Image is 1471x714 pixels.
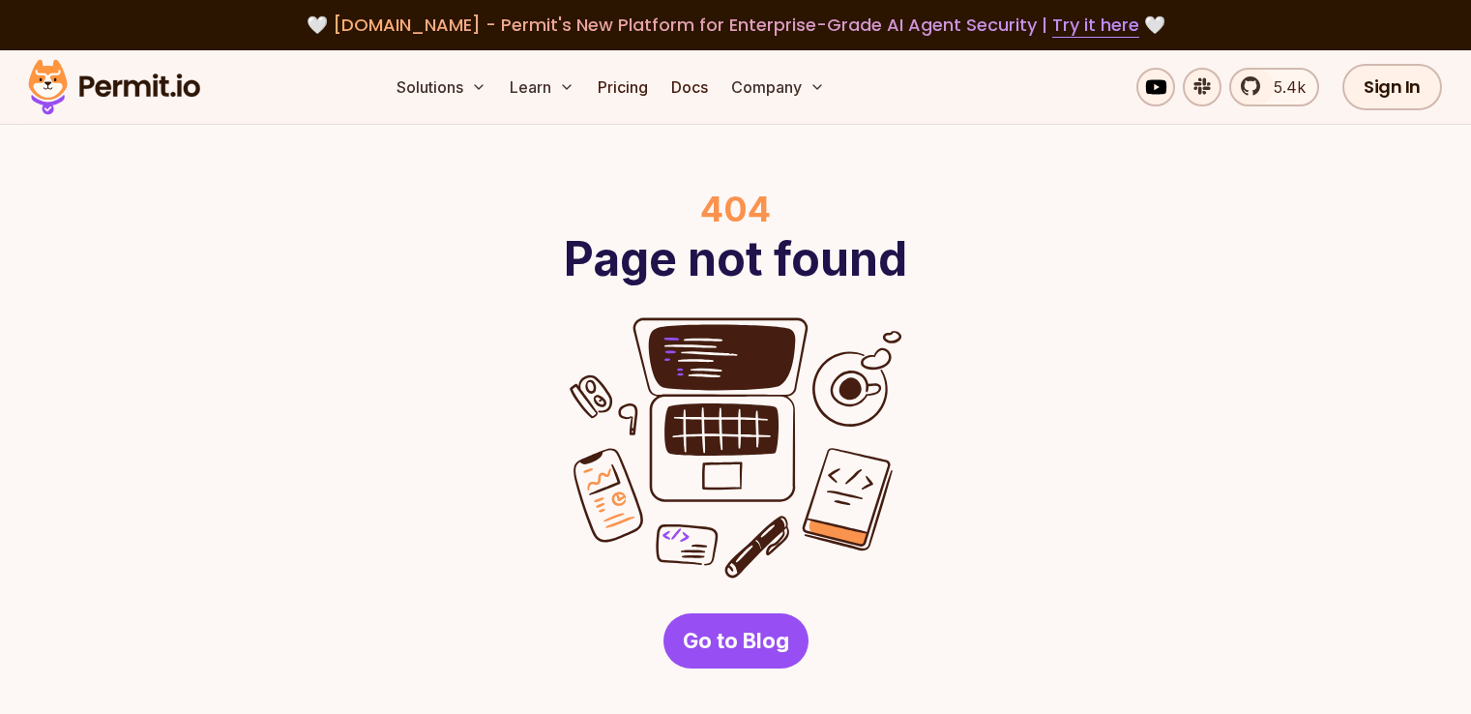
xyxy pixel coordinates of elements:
button: Learn [502,68,582,106]
a: 5.4k [1229,68,1319,106]
img: Permit logo [19,54,209,120]
span: 5.4k [1262,75,1306,99]
div: 404 [700,190,771,228]
button: Solutions [389,68,494,106]
a: Pricing [590,68,656,106]
img: error [570,317,902,579]
div: 🤍 🤍 [46,12,1425,39]
h1: Page not found [564,236,907,283]
button: Company [723,68,833,106]
a: Sign In [1342,64,1442,110]
a: Docs [663,68,716,106]
a: Go to Blog [663,613,809,669]
span: [DOMAIN_NAME] - Permit's New Platform for Enterprise-Grade AI Agent Security | [333,13,1139,37]
a: Try it here [1052,13,1139,38]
